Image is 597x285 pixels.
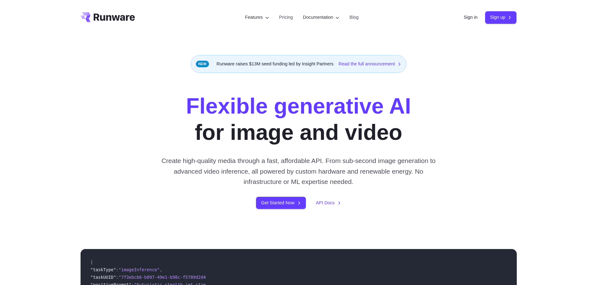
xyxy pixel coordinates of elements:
a: Read the full announcement [338,60,401,68]
span: , [160,267,162,272]
p: Create high-quality media through a fast, affordable API. From sub-second image generation to adv... [159,155,438,187]
a: API Docs [316,199,341,206]
span: : [116,267,118,272]
span: : [116,275,118,280]
span: "taskUUID" [91,275,116,280]
span: "7f3ebcb6-b897-49e1-b98c-f5789d2d40d7" [119,275,216,280]
label: Documentation [303,14,340,21]
strong: Flexible generative AI [186,94,411,118]
label: Features [245,14,269,21]
div: Runware raises $13M seed funding led by Insight Partners [191,55,407,73]
h1: for image and video [186,93,411,145]
a: Pricing [279,14,293,21]
a: Sign in [464,14,478,21]
span: { [91,260,93,265]
span: "taskType" [91,267,116,272]
a: Get Started Now [256,197,306,209]
a: Blog [349,14,359,21]
a: Sign up [485,11,517,23]
span: "imageInference" [119,267,160,272]
a: Go to / [81,12,135,22]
